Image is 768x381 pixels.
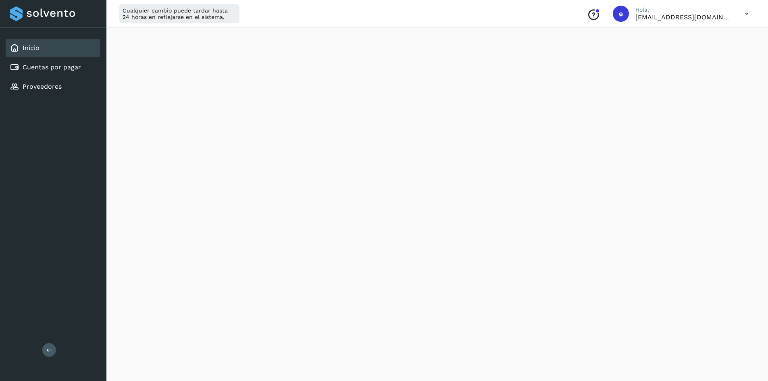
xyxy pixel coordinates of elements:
div: Inicio [6,39,100,57]
div: Cualquier cambio puede tardar hasta 24 horas en reflejarse en el sistema. [119,4,239,23]
div: Proveedores [6,78,100,96]
a: Proveedores [23,83,62,90]
a: Cuentas por pagar [23,63,81,71]
a: Inicio [23,44,40,52]
p: eestrada@grupo-gmx.com [635,13,732,21]
p: Hola, [635,6,732,13]
div: Cuentas por pagar [6,58,100,76]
